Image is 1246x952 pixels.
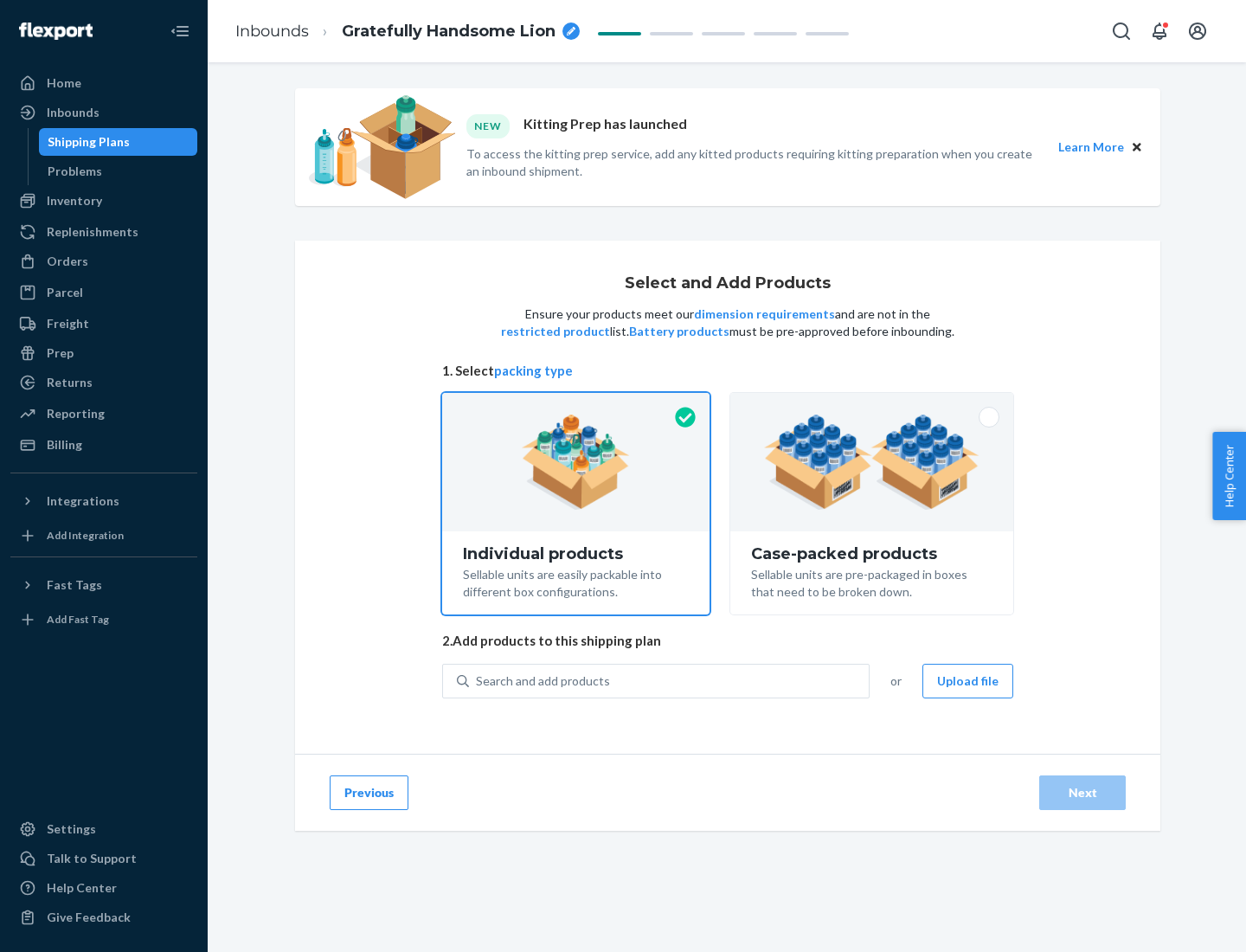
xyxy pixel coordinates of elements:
p: To access the kitting prep service, add any kitted products requiring kitting preparation when yo... [466,145,1043,180]
a: Prep [10,339,197,367]
a: Talk to Support [10,845,197,872]
span: Gratefully Handsome Lion [342,21,556,43]
div: Sellable units are easily packable into different box configurations. [463,563,689,601]
button: Fast Tags [10,571,197,599]
button: Learn More [1058,138,1124,157]
button: Give Feedback [10,904,197,931]
div: Shipping Plans [48,133,130,151]
div: Returns [47,374,93,391]
span: 1. Select [442,362,1013,380]
div: Replenishments [47,223,138,241]
div: Help Center [47,879,117,897]
div: Sellable units are pre-packaged in boxes that need to be broken down. [751,563,992,601]
span: or [890,672,902,690]
a: Billing [10,431,197,459]
button: Close Navigation [163,14,197,48]
div: Home [47,74,81,92]
a: Add Fast Tag [10,606,197,634]
a: Shipping Plans [39,128,198,156]
button: Battery products [629,323,729,340]
img: individual-pack.facf35554cb0f1810c75b2bd6df2d64e.png [522,415,630,510]
div: Prep [47,344,74,362]
div: Case-packed products [751,545,992,563]
div: Parcel [47,284,83,301]
div: Settings [47,820,96,838]
a: Help Center [10,874,197,902]
div: Problems [48,163,102,180]
p: Kitting Prep has launched [523,114,687,138]
div: Talk to Support [47,850,137,867]
button: Help Center [1212,432,1246,520]
div: Add Fast Tag [47,612,109,627]
a: Inbounds [10,99,197,126]
a: Inbounds [235,22,309,41]
button: packing type [494,362,573,380]
div: NEW [466,114,510,138]
button: Next [1039,775,1126,810]
img: Flexport logo [19,23,93,40]
div: Add Integration [47,528,124,543]
p: Ensure your products meet our and are not in the list. must be pre-approved before inbounding. [499,306,956,340]
div: Give Feedback [47,909,131,926]
div: Integrations [47,492,119,510]
span: 2. Add products to this shipping plan [442,632,1013,650]
div: Reporting [47,405,105,422]
ol: breadcrumbs [222,6,594,57]
h1: Select and Add Products [625,275,831,293]
button: Previous [330,775,408,810]
button: Open account menu [1180,14,1215,48]
div: Billing [47,436,82,453]
a: Returns [10,369,197,396]
button: Upload file [922,664,1013,698]
a: Orders [10,248,197,275]
button: Integrations [10,487,197,515]
a: Freight [10,310,197,338]
div: Fast Tags [47,576,102,594]
a: Replenishments [10,218,197,246]
a: Add Integration [10,522,197,550]
img: case-pack.59cecea509d18c883b923b81aeac6d0b.png [764,415,979,510]
div: Orders [47,253,88,270]
div: Inbounds [47,104,100,121]
a: Problems [39,158,198,185]
a: Home [10,69,197,97]
button: dimension requirements [694,306,835,323]
button: restricted product [501,323,610,340]
a: Parcel [10,279,197,306]
div: Individual products [463,545,689,563]
div: Search and add products [476,672,610,690]
button: Open notifications [1142,14,1177,48]
a: Settings [10,815,197,843]
button: Close [1127,138,1146,157]
a: Inventory [10,187,197,215]
div: Next [1054,784,1111,801]
div: Inventory [47,192,102,209]
div: Freight [47,315,89,332]
a: Reporting [10,400,197,428]
button: Open Search Box [1104,14,1139,48]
